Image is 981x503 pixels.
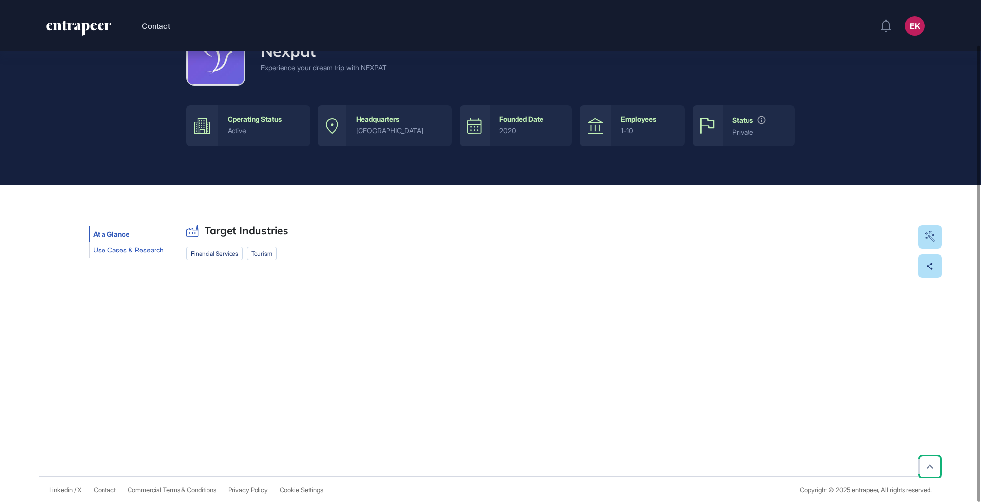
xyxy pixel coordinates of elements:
a: entrapeer-logo [45,21,112,39]
h2: Target Industries [205,225,288,237]
div: Founded Date [499,115,543,123]
div: Operating Status [228,115,282,123]
div: Copyright © 2025 entrapeer, All rights reserved. [800,486,932,494]
button: At a Glance [89,226,133,242]
a: Privacy Policy [228,486,268,494]
span: At a Glance [93,230,129,238]
span: / [74,486,76,494]
span: Use Cases & Research [93,246,164,254]
h4: Nexpat [261,42,387,60]
div: private [732,128,785,136]
a: Cookie Settings [280,486,323,494]
button: Use Cases & Research [89,242,168,258]
a: Commercial Terms & Conditions [128,486,216,494]
li: financial services [186,247,243,260]
div: Experience your dream trip with NEXPAT [261,62,387,73]
div: Headquarters [356,115,399,123]
li: Tourism [247,247,277,260]
button: EK [905,16,925,36]
img: Nexpat-logo [188,28,244,84]
div: active [228,127,300,135]
div: 1-10 [621,127,675,135]
button: Contact [142,20,170,32]
a: X [77,486,82,494]
div: [GEOGRAPHIC_DATA] [356,127,442,135]
div: Status [732,116,753,124]
a: Linkedin [49,486,73,494]
span: Contact [94,486,116,494]
div: 2020 [499,127,562,135]
div: Employees [621,115,656,123]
